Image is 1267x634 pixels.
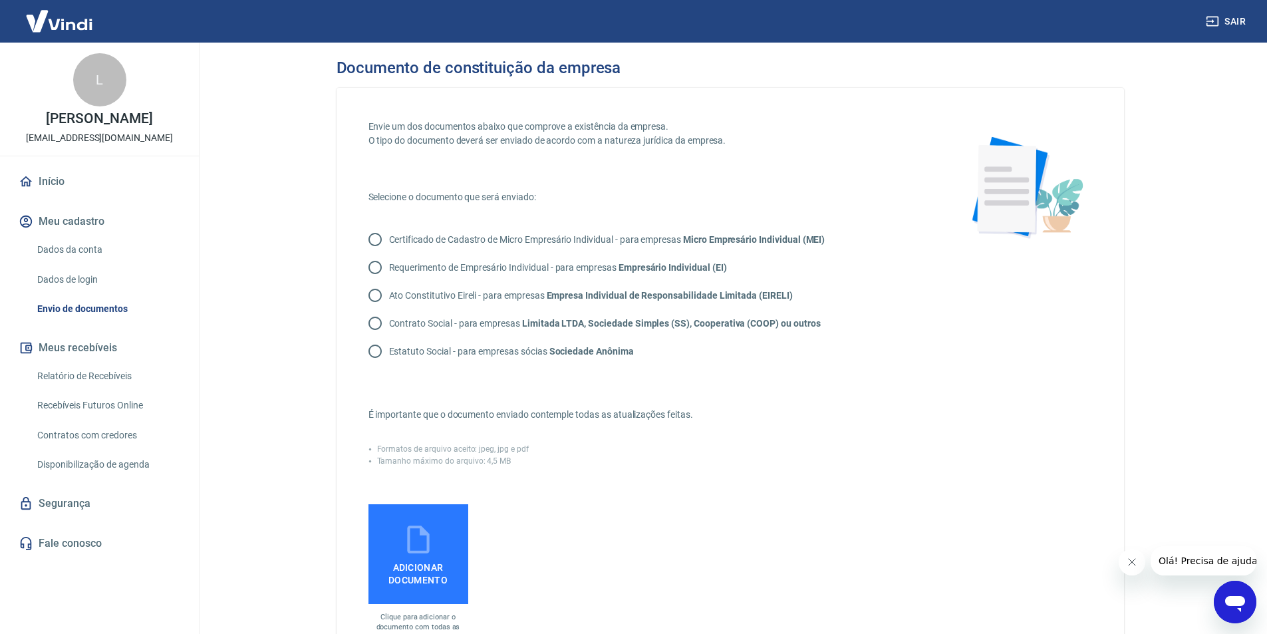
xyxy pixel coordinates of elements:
[683,234,825,245] strong: Micro Empresário Individual (MEI)
[337,59,621,77] h3: Documento de constituição da empresa
[46,112,152,126] p: [PERSON_NAME]
[389,289,793,303] p: Ato Constitutivo Eireli - para empresas
[16,489,183,518] a: Segurança
[368,408,927,422] p: É importante que o documento enviado contemple todas as atualizações feitas.
[1214,581,1256,623] iframe: Botão para abrir a janela de mensagens
[368,134,927,148] p: O tipo do documento deverá ser enviado de acordo com a natureza jurídica da empresa.
[16,207,183,236] button: Meu cadastro
[16,333,183,363] button: Meus recebíveis
[389,261,727,275] p: Requerimento de Empresário Individual - para empresas
[32,236,183,263] a: Dados da conta
[619,262,727,273] strong: Empresário Individual (EI)
[8,9,112,20] span: Olá! Precisa de ajuda?
[368,120,927,134] p: Envie um dos documentos abaixo que comprove a existência da empresa.
[16,1,102,41] img: Vindi
[32,392,183,419] a: Recebíveis Futuros Online
[368,190,927,204] p: Selecione o documento que será enviado:
[549,346,634,357] strong: Sociedade Anônima
[389,345,634,359] p: Estatuto Social - para empresas sócias
[377,455,511,467] p: Tamanho máximo do arquivo: 4,5 MB
[522,318,821,329] strong: Limitada LTDA, Sociedade Simples (SS), Cooperativa (COOP) ou outros
[389,233,825,247] p: Certificado de Cadastro de Micro Empresário Individual - para empresas
[374,556,463,586] span: Adicionar documento
[368,504,468,604] label: Adicionar documento
[1151,546,1256,575] iframe: Mensagem da empresa
[547,290,793,301] strong: Empresa Individual de Responsabilidade Limitada (EIRELI)
[32,266,183,293] a: Dados de login
[377,443,529,455] p: Formatos de arquivo aceito: jpeg, jpg e pdf
[73,53,126,106] div: L
[32,363,183,390] a: Relatório de Recebíveis
[32,422,183,449] a: Contratos com credores
[32,295,183,323] a: Envio de documentos
[16,529,183,558] a: Fale conosco
[959,120,1092,253] img: foto-documento-flower.19a65ad63fe92b90d685.png
[1119,549,1145,575] iframe: Fechar mensagem
[26,131,173,145] p: [EMAIL_ADDRESS][DOMAIN_NAME]
[1203,9,1251,34] button: Sair
[32,451,183,478] a: Disponibilização de agenda
[389,317,821,331] p: Contrato Social - para empresas
[16,167,183,196] a: Início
